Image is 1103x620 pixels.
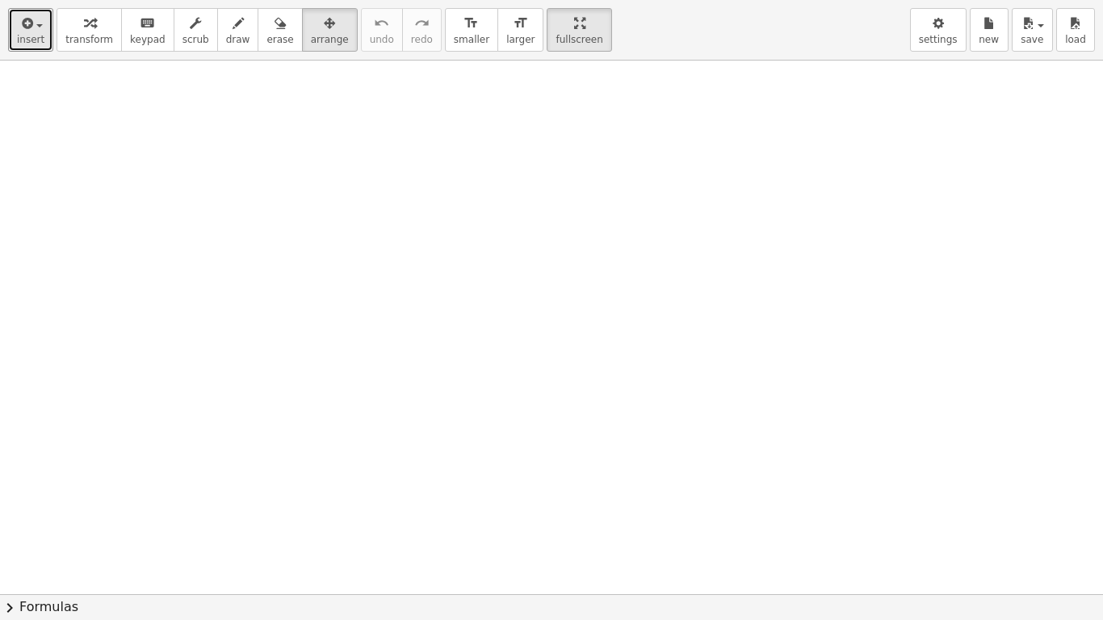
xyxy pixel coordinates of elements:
span: smaller [454,34,489,45]
span: redo [411,34,433,45]
button: redoredo [402,8,442,52]
span: erase [266,34,293,45]
span: transform [65,34,113,45]
span: arrange [311,34,349,45]
button: arrange [302,8,358,52]
span: scrub [182,34,209,45]
i: undo [374,14,389,33]
span: load [1065,34,1086,45]
button: transform [57,8,122,52]
button: format_sizesmaller [445,8,498,52]
i: redo [414,14,430,33]
i: format_size [513,14,528,33]
button: undoundo [361,8,403,52]
span: keypad [130,34,166,45]
i: format_size [463,14,479,33]
span: new [979,34,999,45]
button: fullscreen [547,8,611,52]
span: larger [506,34,535,45]
span: save [1021,34,1043,45]
button: scrub [174,8,218,52]
button: erase [258,8,302,52]
span: undo [370,34,394,45]
span: fullscreen [556,34,602,45]
button: format_sizelarger [497,8,543,52]
button: draw [217,8,259,52]
button: insert [8,8,53,52]
span: insert [17,34,44,45]
button: save [1012,8,1053,52]
i: keyboard [140,14,155,33]
button: settings [910,8,967,52]
button: keyboardkeypad [121,8,174,52]
button: load [1056,8,1095,52]
span: settings [919,34,958,45]
button: new [970,8,1009,52]
span: draw [226,34,250,45]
